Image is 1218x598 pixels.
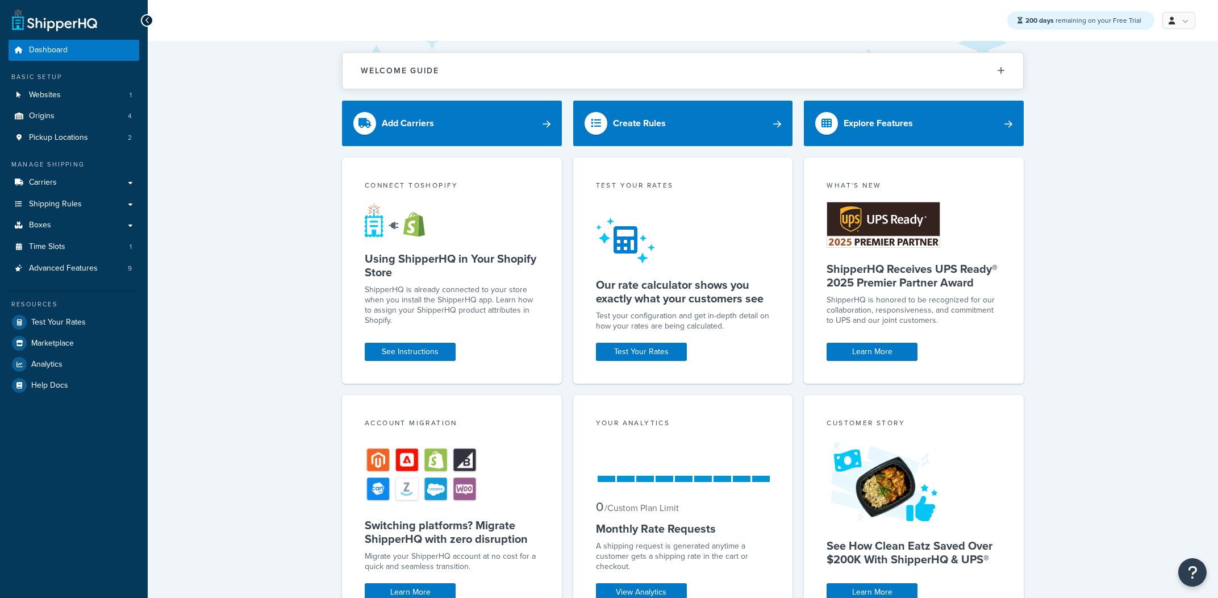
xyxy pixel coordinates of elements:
[9,40,139,61] a: Dashboard
[29,133,88,143] span: Pickup Locations
[596,343,687,361] a: Test Your Rates
[29,200,82,209] span: Shipping Rules
[128,264,132,273] span: 9
[827,539,1001,566] h5: See How Clean Eatz Saved Over $200K With ShipperHQ & UPS®
[613,115,666,131] div: Create Rules
[9,72,139,82] div: Basic Setup
[827,418,1001,431] div: Customer Story
[365,551,539,572] div: Migrate your ShipperHQ account at no cost for a quick and seamless transition.
[365,285,539,326] p: ShipperHQ is already connected to your store when you install the ShipperHQ app. Learn how to ass...
[9,106,139,127] a: Origins4
[596,418,770,431] div: Your Analytics
[596,311,770,331] div: Test your configuration and get in-depth detail on how your rates are being calculated.
[9,375,139,396] a: Help Docs
[9,85,139,106] a: Websites1
[342,101,562,146] a: Add Carriers
[596,180,770,193] div: Test your rates
[29,90,61,100] span: Websites
[31,381,68,391] span: Help Docs
[827,262,1001,289] h5: ShipperHQ Receives UPS Ready® 2025 Premier Partner Award
[29,178,57,188] span: Carriers
[29,111,55,121] span: Origins
[361,67,439,75] h2: Welcome Guide
[365,252,539,279] h5: Using ShipperHQ in Your Shopify Store
[9,312,139,333] a: Test Your Rates
[365,418,539,431] div: Account Migration
[130,242,132,252] span: 1
[9,127,139,148] a: Pickup Locations2
[827,295,1001,326] p: ShipperHQ is honored to be recognized for our collaboration, responsiveness, and commitment to UP...
[9,194,139,215] a: Shipping Rules
[1025,15,1054,26] strong: 200 days
[1025,15,1141,26] span: remaining on your Free Trial
[365,343,456,361] a: See Instructions
[9,172,139,193] a: Carriers
[596,278,770,305] h5: Our rate calculator shows you exactly what your customers see
[804,101,1024,146] a: Explore Features
[29,264,98,273] span: Advanced Features
[365,204,436,238] img: connect-shq-shopify-9b9a8c5a.svg
[29,221,51,230] span: Boxes
[9,258,139,279] a: Advanced Features9
[827,343,917,361] a: Learn More
[29,242,65,252] span: Time Slots
[9,300,139,309] div: Resources
[9,85,139,106] li: Websites
[31,318,86,327] span: Test Your Rates
[128,133,132,143] span: 2
[9,160,139,169] div: Manage Shipping
[596,522,770,535] h5: Monthly Rate Requests
[9,333,139,354] a: Marketplace
[844,115,913,131] div: Explore Features
[29,45,68,55] span: Dashboard
[604,501,679,514] small: / Custom Plan Limit
[365,518,539,546] h5: Switching platforms? Migrate ShipperHQ with zero disruption
[130,90,132,100] span: 1
[9,127,139,148] li: Pickup Locations
[9,258,139,279] li: Advanced Features
[31,360,62,369] span: Analytics
[128,111,132,121] span: 4
[827,180,1001,193] div: What's New
[31,339,74,348] span: Marketplace
[343,53,1023,89] button: Welcome Guide
[9,215,139,236] a: Boxes
[596,541,770,572] div: A shipping request is generated anytime a customer gets a shipping rate in the cart or checkout.
[573,101,793,146] a: Create Rules
[365,180,539,193] div: Connect to Shopify
[9,236,139,258] a: Time Slots1
[1178,558,1207,587] button: Open Resource Center
[9,236,139,258] li: Time Slots
[596,497,603,516] span: 0
[9,354,139,375] a: Analytics
[382,115,434,131] div: Add Carriers
[9,106,139,127] li: Origins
